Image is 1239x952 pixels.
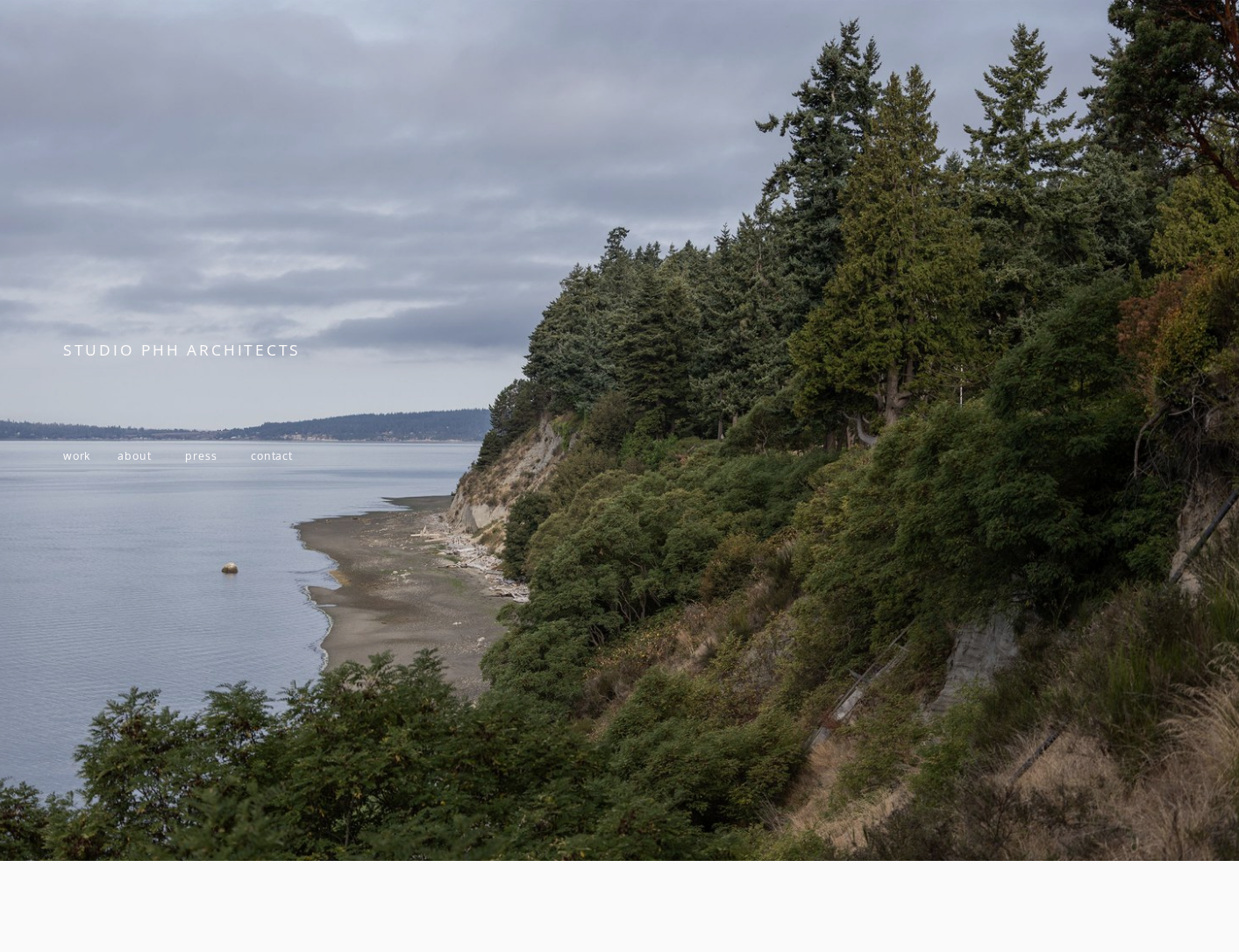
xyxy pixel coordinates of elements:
[117,448,151,463] a: about
[185,448,217,463] a: press
[63,448,90,463] a: work
[251,448,293,463] a: contact
[63,339,301,360] span: STUDIO PHH ARCHITECTS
